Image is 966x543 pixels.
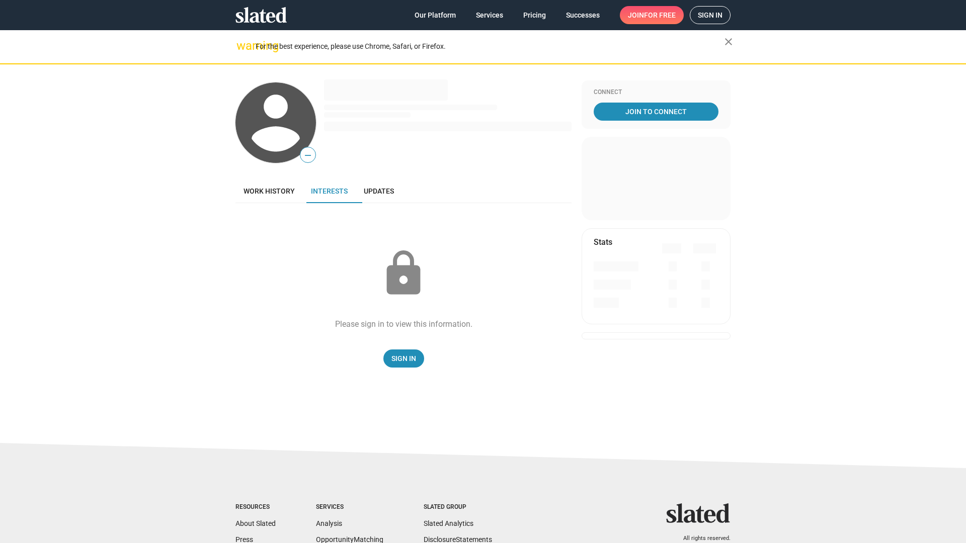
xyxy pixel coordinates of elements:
[644,6,676,24] span: for free
[424,503,492,511] div: Slated Group
[476,6,503,24] span: Services
[515,6,554,24] a: Pricing
[303,179,356,203] a: Interests
[407,6,464,24] a: Our Platform
[594,237,612,247] mat-card-title: Stats
[383,349,424,368] a: Sign In
[523,6,546,24] span: Pricing
[311,187,348,195] span: Interests
[335,319,472,329] div: Please sign in to view this information.
[415,6,456,24] span: Our Platform
[424,519,473,527] a: Slated Analytics
[235,179,303,203] a: Work history
[244,187,295,195] span: Work history
[620,6,684,24] a: Joinfor free
[378,248,429,299] mat-icon: lock
[690,6,731,24] a: Sign in
[300,149,315,162] span: —
[596,103,716,121] span: Join To Connect
[235,519,276,527] a: About Slated
[356,179,402,203] a: Updates
[364,187,394,195] span: Updates
[594,88,718,97] div: Connect
[594,103,718,121] a: Join To Connect
[391,349,416,368] span: Sign In
[235,503,276,511] div: Resources
[628,6,676,24] span: Join
[698,7,722,24] span: Sign in
[236,40,249,52] mat-icon: warning
[566,6,600,24] span: Successes
[316,503,383,511] div: Services
[316,519,342,527] a: Analysis
[256,40,725,53] div: For the best experience, please use Chrome, Safari, or Firefox.
[558,6,608,24] a: Successes
[722,36,735,48] mat-icon: close
[468,6,511,24] a: Services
